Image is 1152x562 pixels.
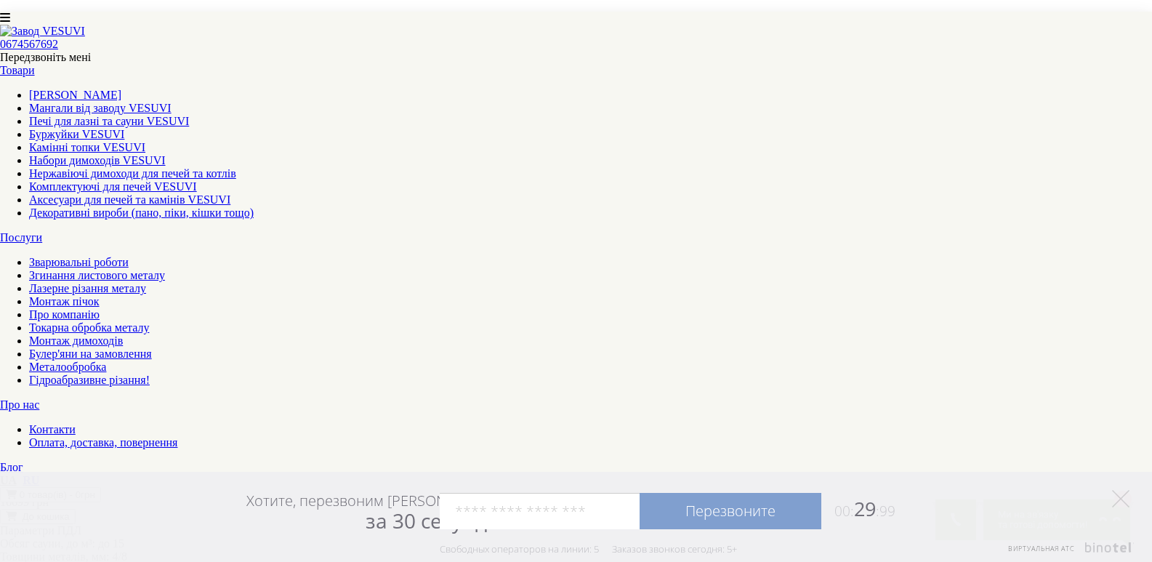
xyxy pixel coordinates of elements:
[29,128,124,140] a: Буржуйки VESUVI
[29,282,146,294] a: Лазерне різання металу
[29,154,166,166] a: Набори димоходів VESUVI
[29,206,254,219] a: Декоративні вироби (пано, піки, кішки тощо)
[640,493,821,529] a: Перезвоните
[1008,544,1075,553] span: Виртуальная АТС
[29,89,121,101] a: [PERSON_NAME]
[440,543,737,555] div: Свободных операторов на линии: 5 Заказов звонков сегодня: 5+
[366,507,496,534] span: за 30 секунд?
[29,436,177,449] a: Оплата, доставка, повернення
[29,361,106,373] a: Металообробка
[246,491,496,532] div: Хотите, перезвоним [PERSON_NAME]
[999,542,1134,562] a: Виртуальная АТС
[29,141,145,153] a: Камінні топки VESUVI
[29,193,230,206] a: Аксесуари для печей та камінів VESUVI
[834,502,854,521] span: 00:
[29,256,129,268] a: Зварювальні роботи
[821,495,895,522] span: 29
[29,115,189,127] a: Печі для лазні та сауни VESUVI
[29,269,165,281] a: Згинання листового металу
[29,308,100,321] a: Про компанію
[29,374,150,386] a: Гідроабразивне різання!
[29,423,76,435] a: Контакти
[29,334,123,347] a: Монтаж димоходів
[29,321,149,334] a: Токарна обробка металу
[29,295,100,308] a: Монтаж пічок
[29,180,197,193] a: Комплектуючі для печей VESUVI
[29,102,172,114] a: Мангали від заводу VESUVI
[29,167,236,180] a: Нержавіючі димоходи для печей та котлів
[29,348,152,360] a: Булер'яни на замовлення
[876,502,895,521] span: :99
